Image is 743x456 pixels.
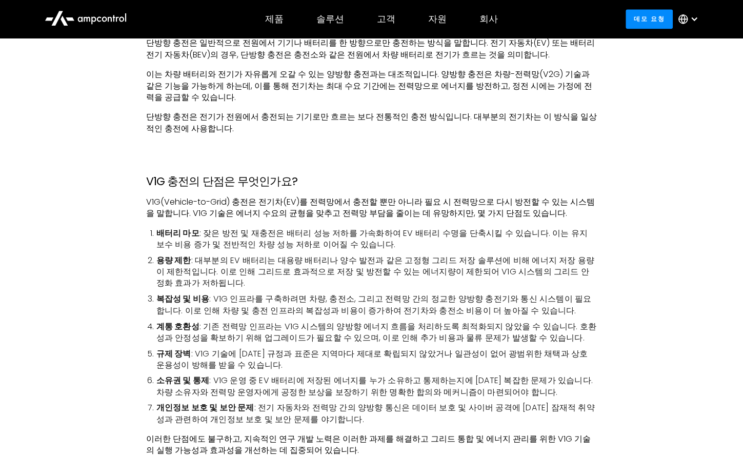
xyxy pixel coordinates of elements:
[156,374,210,386] font: 소유권 및 통제
[156,347,588,370] font: : V1G 기술에 [DATE] 규정과 표준은 지역마다 제대로 확립되지 않았거나 일관성이 없어 광범위한 채택과 상호 운용성이 방해를 받을 수 있습니다.
[479,12,498,25] font: 회사
[428,12,447,25] font: 자원
[156,401,254,413] font: 개인정보 보호 및 보안 문제
[156,374,593,397] font: : V1G 운영 중 EV 배터리에 저장된 에너지를 누가 소유하고 통제하는지에 [DATE] 복잡한 문제가 있습니다. 차량 소유자와 전력망 운영자에게 공정한 보상을 보장하기 위한...
[156,320,596,343] font: : 기존 전력망 인프라는 V1G 시스템의 양방향 에너지 흐름을 처리하도록 최적화되지 않았을 수 있습니다. 호환성과 안정성을 확보하기 위해 업그레이드가 필요할 수 있으며, 이로...
[316,12,344,25] font: 솔루션
[265,12,284,25] font: 제품
[156,293,210,305] font: 복잡성 및 비용
[428,13,447,25] div: 자원
[156,293,592,316] font: : V1G 인프라를 구축하려면 차량, 충전소, 그리고 전력망 간의 정교한 양방향 충전기와 통신 시스템이 필요합니다. 이로 인해 차량 및 충전 인프라의 복잡성과 비용이 증가하여...
[156,347,191,359] font: 규제 장벽
[156,254,191,266] font: 용량 제한
[316,13,344,25] div: 솔루션
[156,401,595,424] font: : 전기 자동차와 전력망 간의 양방향 통신은 데이터 보호 및 사이버 공격에 [DATE] 잠재적 취약성과 관련하여 개인정보 보호 및 보안 문제를 야기합니다.
[377,12,395,25] font: 고객
[146,196,595,219] font: V1G(Vehicle-to-Grid) 충전은 전기차(EV)를 전력망에서 충전할 뿐만 아니라 필요 시 전력망으로 다시 방전할 수 있는 시스템을 말합니다. V1G 기술은 에너지 ...
[156,320,199,332] font: 계통 호환성
[156,227,588,250] font: : 잦은 방전 및 재충전은 배터리 성능 저하를 가속화하여 EV 배터리 수명을 단축시킬 수 있습니다. 이는 유지 보수 비용 증가 및 전반적인 차량 성능 저하로 이어질 수 있습니다.
[146,68,592,103] font: 이는 차량 배터리와 전기가 자유롭게 오갈 수 있는 양방향 충전과는 대조적입니다. 양방향 충전은 차량-전력망(V2G) 기술과 같은 기능을 가능하게 하는데, 이를 통해 전기차는 ...
[146,37,595,60] font: 단방향 충전은 일반적으로 전원에서 기기나 배터리를 한 방향으로만 충전하는 방식을 말합니다. 전기 자동차(EV) 또는 배터리 전기 자동차(BEV)의 경우, 단방향 충전은 충전소...
[634,14,665,23] font: 데모 요청
[626,9,673,28] a: 데모 요청
[265,13,284,25] div: 제품
[146,432,591,455] font: 이러한 단점에도 불구하고, 지속적인 연구 개발 노력은 이러한 과제를 해결하고 그리드 통합 및 에너지 관리를 위한 V1G 기술의 실행 가능성과 효과성을 개선하는 데 집중되어 있...
[377,13,395,25] div: 고객
[146,111,597,134] font: 단방향 충전은 전기가 전원에서 충전되는 기기로만 흐르는 보다 전통적인 충전 방식입니다. 대부분의 전기차는 이 방식을 일상적인 충전에 사용합니다.
[146,173,297,189] font: V1G 충전의 단점은 무엇인가요?
[479,13,498,25] div: 회사
[156,227,199,239] font: 배터리 마모
[156,254,594,289] font: : 대부분의 EV 배터리는 대용량 배터리나 양수 발전과 같은 고정형 그리드 저장 솔루션에 비해 에너지 저장 용량이 제한적입니다. 이로 인해 그리드로 효과적으로 저장 및 방전할...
